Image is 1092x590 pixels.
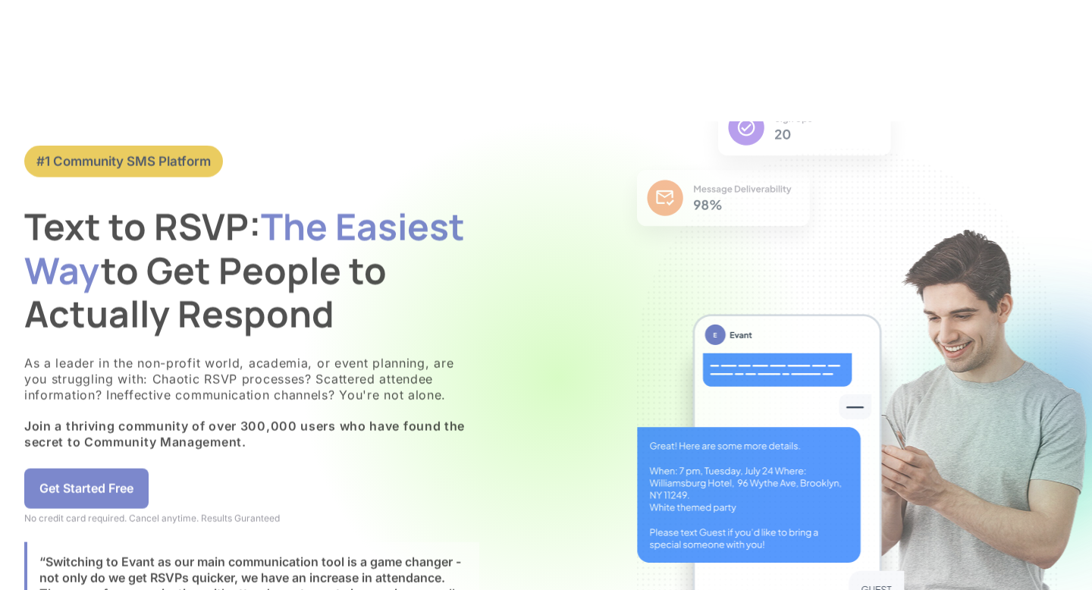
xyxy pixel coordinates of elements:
[24,356,479,450] p: As a leader in the non-profit world, academia, or event planning, are you struggling with: Chaoti...
[24,419,465,450] strong: Join a thriving community of over 300,000 users who have found the secret to Community Management.
[24,146,223,177] a: #1 Community SMS Platform
[24,468,149,508] a: Get Started Free
[36,153,211,170] div: #1 Community SMS Platform
[24,202,465,295] span: The Easiest Way
[24,205,479,336] h1: Text to RSVP: to Get People to Actually Respond
[24,512,479,524] div: No credit card required. Cancel anytime. Results Guranteed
